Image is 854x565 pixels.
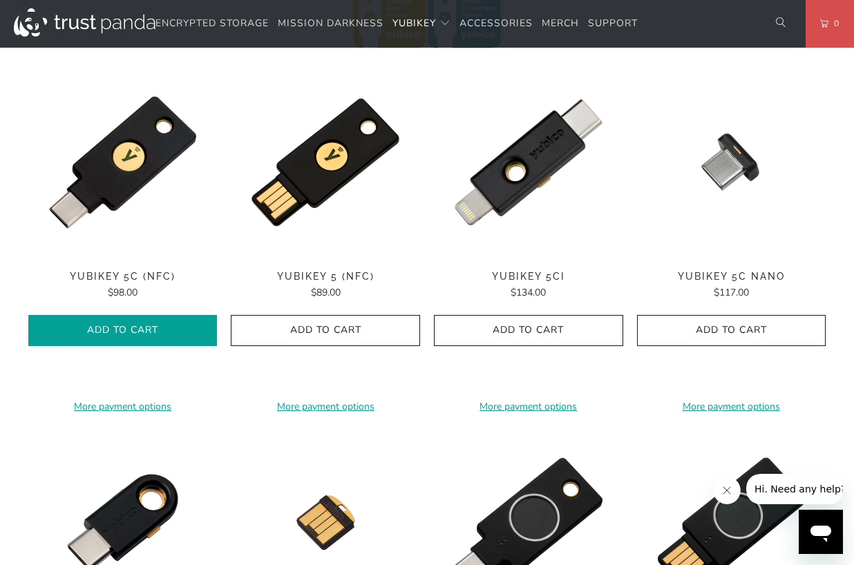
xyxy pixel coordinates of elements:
[588,17,638,30] span: Support
[637,271,826,301] a: YubiKey 5C Nano $117.00
[231,68,420,257] img: YubiKey 5 (NFC) - Trust Panda
[155,8,269,40] a: Encrypted Storage
[434,68,623,257] a: YubiKey 5Ci - Trust Panda YubiKey 5Ci - Trust Panda
[28,68,218,257] a: YubiKey 5C (NFC) - Trust Panda YubiKey 5C (NFC) - Trust Panda
[714,286,749,299] span: $117.00
[28,271,218,282] span: YubiKey 5C (NFC)
[511,286,546,299] span: $134.00
[311,286,341,299] span: $89.00
[231,271,420,301] a: YubiKey 5 (NFC) $89.00
[799,510,843,554] iframe: Button to launch messaging window
[652,325,812,336] span: Add to Cart
[231,399,420,414] a: More payment options
[713,477,741,504] iframe: Close message
[434,315,623,346] button: Add to Cart
[231,271,420,282] span: YubiKey 5 (NFC)
[392,8,450,40] summary: YubiKey
[155,8,638,40] nav: Translation missing: en.navigation.header.main_nav
[278,17,383,30] span: Mission Darkness
[637,271,826,282] span: YubiKey 5C Nano
[828,16,839,31] span: 0
[434,68,623,257] img: YubiKey 5Ci - Trust Panda
[155,17,269,30] span: Encrypted Storage
[231,68,420,257] a: YubiKey 5 (NFC) - Trust Panda YubiKey 5 (NFC) - Trust Panda
[637,68,826,257] img: YubiKey 5C Nano - Trust Panda
[448,325,609,336] span: Add to Cart
[8,10,99,21] span: Hi. Need any help?
[434,271,623,282] span: YubiKey 5Ci
[28,271,218,301] a: YubiKey 5C (NFC) $98.00
[637,315,826,346] button: Add to Cart
[459,8,533,40] a: Accessories
[28,68,218,257] img: YubiKey 5C (NFC) - Trust Panda
[459,17,533,30] span: Accessories
[278,8,383,40] a: Mission Darkness
[28,399,218,414] a: More payment options
[434,271,623,301] a: YubiKey 5Ci $134.00
[434,399,623,414] a: More payment options
[392,17,436,30] span: YubiKey
[231,315,420,346] button: Add to Cart
[14,8,155,37] img: Trust Panda Australia
[43,325,203,336] span: Add to Cart
[588,8,638,40] a: Support
[637,68,826,257] a: YubiKey 5C Nano - Trust Panda YubiKey 5C Nano - Trust Panda
[542,17,579,30] span: Merch
[108,286,137,299] span: $98.00
[746,474,843,504] iframe: Message from company
[28,315,218,346] button: Add to Cart
[245,325,406,336] span: Add to Cart
[542,8,579,40] a: Merch
[637,399,826,414] a: More payment options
